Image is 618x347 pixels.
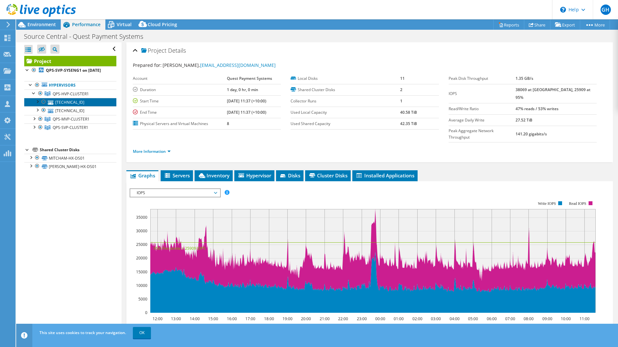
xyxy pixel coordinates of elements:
a: [EMAIL_ADDRESS][DOMAIN_NAME] [200,62,276,68]
text: 20000 [136,255,147,261]
label: Local Disks [291,75,400,82]
text: 05:00 [468,316,478,321]
span: IOPS [133,189,217,197]
text: 12:00 [152,316,162,321]
a: QPS-SVP-SYSENG1 on [DATE] [24,66,116,75]
text: 07:00 [505,316,515,321]
text: 11:00 [579,316,589,321]
text: 00:00 [375,316,385,321]
b: 1 [400,98,402,104]
b: [DATE] 11:37 (+10:00) [227,110,266,115]
span: Project [141,47,166,54]
text: 15:00 [208,316,218,321]
span: QPS-SVP-CLUSTER1 [53,125,88,130]
text: 01:00 [393,316,403,321]
span: Hypervisor [238,172,271,179]
text: 23:00 [357,316,367,321]
label: Read/Write Ratio [449,106,516,112]
text: 20:00 [301,316,311,321]
b: 27.52 TiB [516,117,532,123]
label: Peak Aggregate Network Throughput [449,128,516,141]
label: Peak Disk Throughput [449,75,516,82]
text: 04:00 [449,316,459,321]
label: Physical Servers and Virtual Machines [133,121,227,127]
text: 18:00 [264,316,274,321]
b: Quest Payment Systems [227,76,272,81]
label: Account [133,75,227,82]
span: Graphs [130,172,155,179]
b: 11 [400,76,405,81]
label: Prepared for: [133,62,162,68]
text: 10000 [136,283,147,288]
label: End Time [133,109,227,116]
text: 19:00 [282,316,292,321]
b: 47% reads / 53% writes [516,106,559,111]
a: QPS-MVP-CLUSTER1 [24,115,116,123]
a: Export [550,20,580,30]
svg: \n [560,7,566,13]
div: Shared Cluster Disks [40,146,116,154]
label: Used Local Capacity [291,109,400,116]
text: 13:00 [171,316,181,321]
span: Inventory [198,172,229,179]
text: 08:00 [523,316,533,321]
label: Duration [133,87,227,93]
span: This site uses cookies to track your navigation. [39,330,126,335]
b: 8 [227,121,229,126]
text: 25000 [136,242,147,247]
span: Installed Applications [356,172,414,179]
text: 16:00 [227,316,237,321]
text: 03:00 [431,316,441,321]
span: QPS-HVP-CLUSTER1 [53,91,89,97]
label: IOPS [449,90,516,97]
a: More Information [133,149,171,154]
b: [DATE] 11:37 (+10:00) [227,98,266,104]
b: 141.20 gigabits/s [516,131,547,137]
text: 22:00 [338,316,348,321]
text: 0 [145,310,147,315]
b: 2 [400,87,402,92]
text: 30000 [136,228,147,234]
text: 35000 [136,215,147,220]
text: Read IOPS [569,201,586,206]
label: Used Shared Capacity [291,121,400,127]
a: More [580,20,610,30]
b: QPS-SVP-SYSENG1 on [DATE] [46,68,101,73]
b: 1 day, 0 hr, 0 min [227,87,258,92]
h1: Source Central - Quest Payment Systems [21,33,153,40]
span: Details [168,47,186,54]
span: Virtual [117,21,132,27]
a: MITCHAM-HX-DS01 [24,154,116,162]
a: Hypervisors [24,81,116,89]
a: QPS-HVP-CLUSTER1 [24,89,116,98]
span: QPS-MVP-CLUSTER1 [53,116,90,122]
b: 42.35 TiB [400,121,417,126]
a: [PERSON_NAME]-HX-DS01 [24,162,116,171]
label: Start Time [133,98,227,104]
span: Environment [27,21,56,27]
b: 1.35 GB/s [516,76,533,81]
a: OK [133,327,151,339]
a: Reports [493,20,524,30]
a: Project [24,56,116,66]
text: 17:00 [245,316,255,321]
span: Cluster Disks [308,172,347,179]
span: GH [601,5,611,15]
b: 38069 at [GEOGRAPHIC_DATA], 25909 at 95% [516,87,591,100]
b: 40.58 TiB [400,110,417,115]
text: 02:00 [412,316,422,321]
text: 09:00 [542,316,552,321]
text: 5000 [138,296,147,302]
text: 21:00 [319,316,329,321]
span: Disks [279,172,300,179]
span: Performance [72,21,101,27]
text: 10:00 [560,316,570,321]
label: Average Daily Write [449,117,516,123]
text: 14:00 [189,316,199,321]
label: Shared Cluster Disks [291,87,400,93]
a: Share [524,20,550,30]
a: QPS-SVP-CLUSTER1 [24,123,116,132]
text: 15000 [136,269,147,275]
a: [TECHNICAL_ID] [24,106,116,115]
a: [TECHNICAL_ID] [24,98,116,106]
